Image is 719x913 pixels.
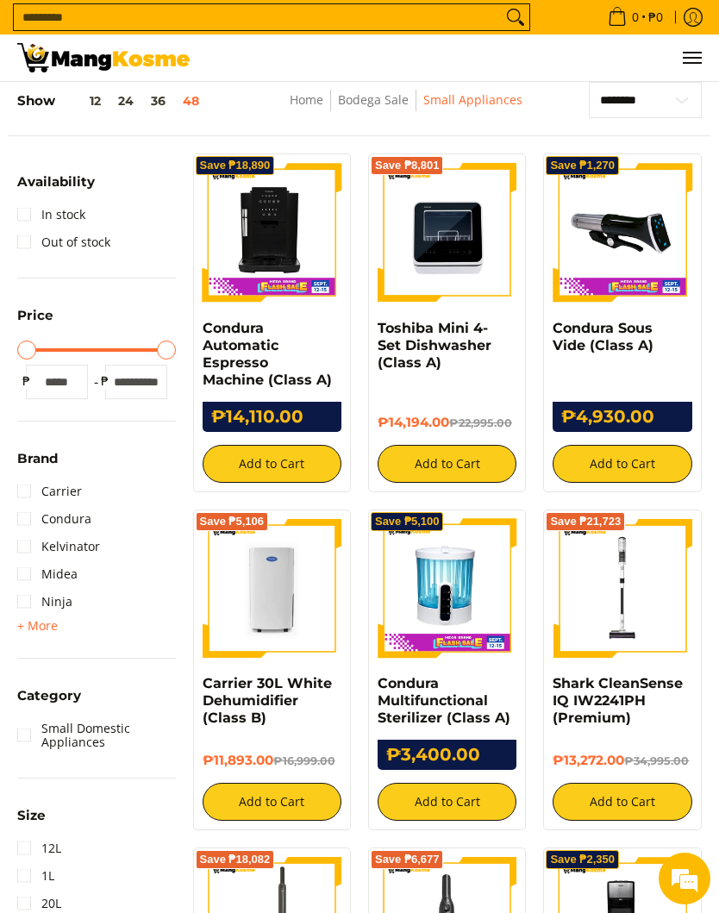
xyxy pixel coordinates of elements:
button: Add to Cart [203,783,341,821]
a: Carrier 30L White Dehumidifier (Class B) [203,675,332,726]
a: Small Appliances [423,91,522,108]
span: Save ₱5,100 [375,516,440,527]
button: Menu [681,34,702,81]
a: Ninja [17,588,72,616]
span: Save ₱6,677 [375,854,440,865]
a: Condura Sous Vide (Class A) [553,320,653,353]
a: In stock [17,201,85,228]
del: ₱16,999.00 [273,754,335,767]
summary: Open [17,309,53,335]
span: Save ₱1,270 [550,160,615,171]
span: 0 [629,11,641,23]
span: Availability [17,175,95,188]
h6: ₱13,272.00 [553,753,691,770]
nav: Main Menu [207,34,702,81]
a: Out of stock [17,228,110,256]
h6: ₱4,930.00 [553,402,691,432]
span: Save ₱8,801 [375,160,440,171]
button: Add to Cart [378,783,516,821]
span: Save ₱21,723 [550,516,621,527]
button: Add to Cart [553,783,691,821]
h6: ₱3,400.00 [378,740,516,770]
summary: Open [17,452,58,478]
summary: Open [17,689,81,715]
a: Condura Multifunctional Sterilizer (Class A) [378,675,510,726]
a: Condura [17,505,91,533]
img: Toshiba Mini 4-Set Dishwasher (Class A) [378,163,516,302]
span: Save ₱2,350 [550,854,615,865]
a: Bodega Sale [338,91,409,108]
nav: Breadcrumbs [246,90,566,128]
button: Add to Cart [553,445,691,483]
span: Save ₱18,082 [200,854,271,865]
a: Carrier [17,478,82,505]
h6: ₱14,110.00 [203,402,341,432]
a: Toshiba Mini 4-Set Dishwasher (Class A) [378,320,491,371]
span: • [603,8,668,27]
span: Brand [17,452,58,465]
img: Condura Sous Vide (Class A) [553,163,691,302]
span: Save ₱5,106 [200,516,265,527]
span: ₱ [17,372,34,390]
img: Small Appliances l Mang Kosme: Home Appliances Warehouse Sale [17,43,190,72]
img: carrier-30-liter-dehumidier-premium-full-view-mang-kosme [203,519,341,658]
a: Small Domestic Appliances [17,715,176,756]
del: ₱34,995.00 [624,754,689,767]
a: 1L [17,862,54,890]
button: 36 [142,94,174,108]
img: shark-cleansense-cordless-stick-vacuum-front-full-view-mang-kosme [553,519,691,658]
button: 24 [109,94,142,108]
a: 12L [17,835,61,862]
span: Category [17,689,81,702]
a: Condura Automatic Espresso Machine (Class A) [203,320,332,388]
summary: Open [17,809,46,835]
a: Midea [17,560,78,588]
ul: Customer Navigation [207,34,702,81]
summary: Open [17,175,95,201]
button: Add to Cart [378,445,516,483]
span: ₱ [97,372,114,390]
del: ₱22,995.00 [449,416,512,429]
span: Save ₱18,890 [200,160,271,171]
h5: Show [17,93,208,109]
h6: ₱14,194.00 [378,415,516,432]
img: Condura Automatic Espresso Machine (Class A) [203,163,341,302]
a: Shark CleanSense IQ IW2241PH (Premium) [553,675,683,726]
h6: ₱11,893.00 [203,753,341,770]
button: 12 [55,94,109,108]
span: Size [17,809,46,822]
summary: Open [17,616,58,636]
a: Home [290,91,323,108]
img: Condura Multifunctional Sterilizer (Class A) [378,519,516,658]
span: + More [17,619,58,633]
span: ₱0 [646,11,666,23]
a: Kelvinator [17,533,100,560]
button: Search [502,4,529,30]
button: 48 [174,94,208,108]
span: Price [17,309,53,322]
button: Add to Cart [203,445,341,483]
